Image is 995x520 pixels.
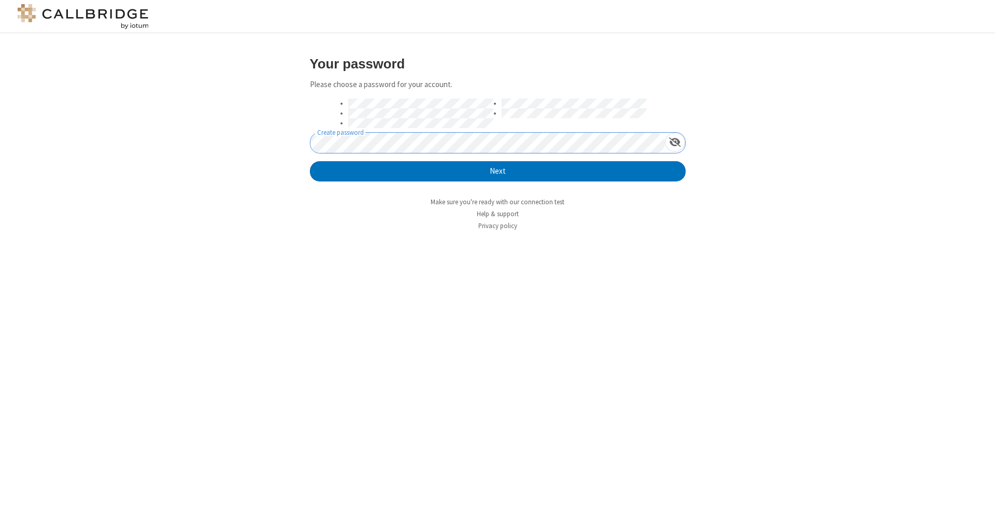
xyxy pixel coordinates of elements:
a: Help & support [477,209,519,218]
img: logo@2x.png [16,4,150,29]
button: Next [310,161,686,182]
div: Show password [665,133,685,152]
input: Create password [310,133,665,153]
h3: Your password [310,57,686,71]
a: Make sure you're ready with our connection test [431,198,564,206]
p: Please choose a password for your account. [310,79,686,91]
a: Privacy policy [478,221,517,230]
